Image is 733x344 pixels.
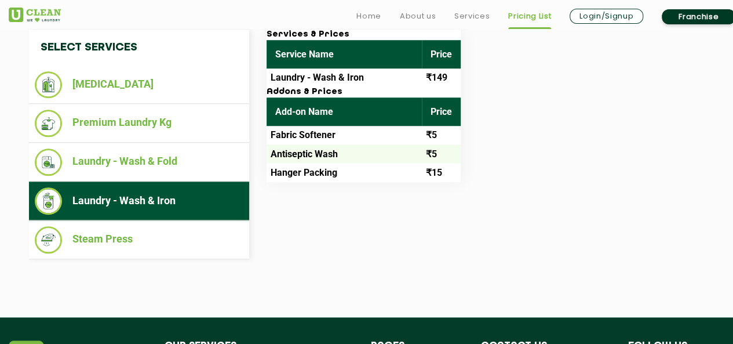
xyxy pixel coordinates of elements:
[422,126,461,144] td: ₹5
[267,97,422,126] th: Add-on Name
[35,226,62,254] img: Steam Press
[454,9,490,23] a: Services
[267,87,461,97] h3: Addons & Prices
[422,163,461,182] td: ₹15
[422,144,461,163] td: ₹5
[35,226,243,254] li: Steam Press
[35,71,62,98] img: Dry Cleaning
[508,9,551,23] a: Pricing List
[422,97,461,126] th: Price
[267,30,461,40] h3: Services & Prices
[570,9,643,24] a: Login/Signup
[267,144,422,163] td: Antiseptic Wash
[400,9,436,23] a: About us
[35,110,62,137] img: Premium Laundry Kg
[422,68,461,87] td: ₹149
[35,149,62,176] img: Laundry - Wash & Fold
[29,30,249,66] h4: Select Services
[35,110,243,137] li: Premium Laundry Kg
[267,68,422,87] td: Laundry - Wash & Iron
[267,40,422,68] th: Service Name
[9,8,61,22] img: UClean Laundry and Dry Cleaning
[267,126,422,144] td: Fabric Softener
[267,163,422,182] td: Hanger Packing
[35,187,62,215] img: Laundry - Wash & Iron
[35,71,243,98] li: [MEDICAL_DATA]
[35,187,243,215] li: Laundry - Wash & Iron
[35,149,243,176] li: Laundry - Wash & Fold
[356,9,381,23] a: Home
[422,40,461,68] th: Price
